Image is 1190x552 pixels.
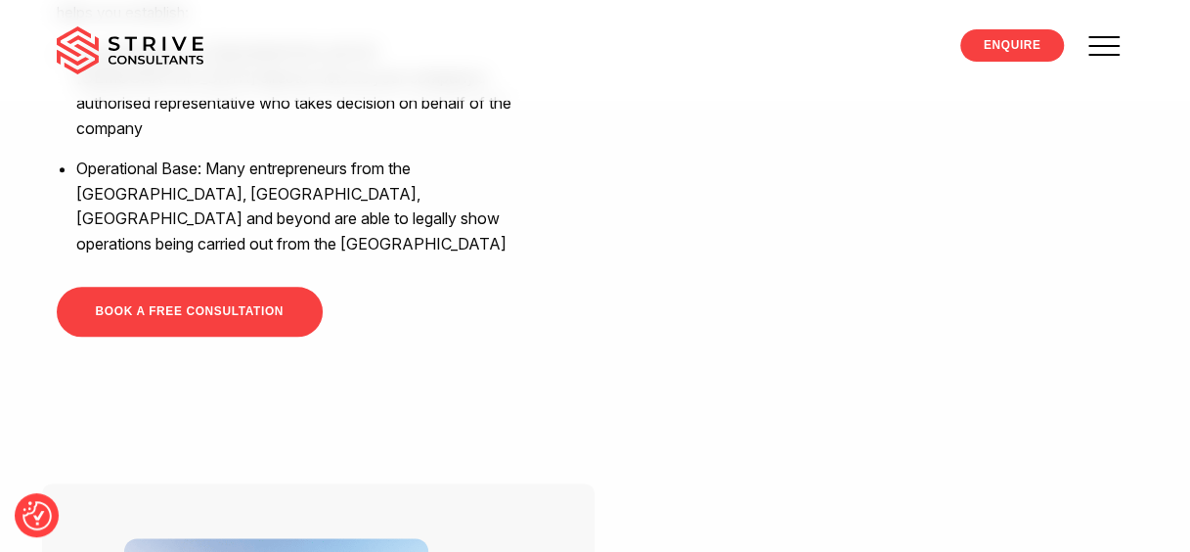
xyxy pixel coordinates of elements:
button: Consent Preferences [22,501,52,530]
img: main-logo.svg [57,26,203,75]
img: Revisit consent button [22,501,52,530]
li: Operational Base: Many entrepreneurs from the [GEOGRAPHIC_DATA], [GEOGRAPHIC_DATA], [GEOGRAPHIC_D... [76,157,555,256]
a: ENQUIRE [960,29,1065,62]
a: BOOK A FREE CONSULTATION [57,287,323,337]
